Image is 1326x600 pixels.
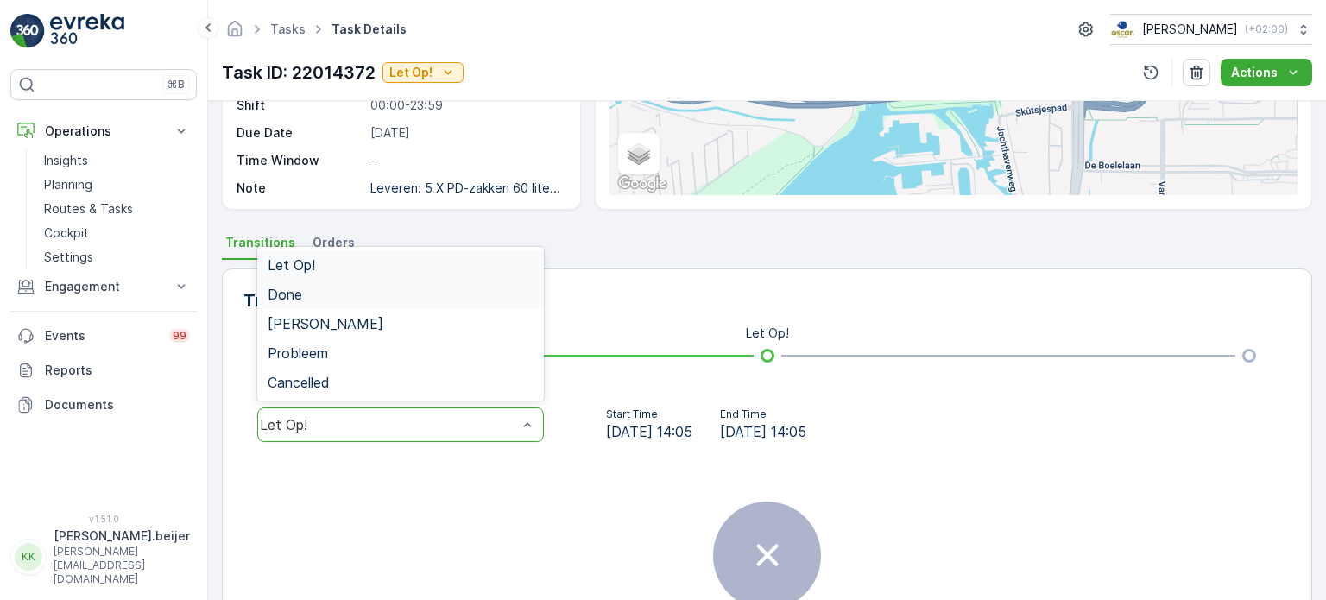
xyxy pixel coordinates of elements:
[268,345,328,361] span: Probleem
[45,362,190,379] p: Reports
[370,124,561,142] p: [DATE]
[746,325,789,342] p: Let Op!
[268,287,302,302] span: Done
[10,527,197,586] button: KK[PERSON_NAME].beijer[PERSON_NAME][EMAIL_ADDRESS][DOMAIN_NAME]
[389,64,433,81] p: Let Op!
[10,514,197,524] span: v 1.51.0
[237,124,363,142] p: Due Date
[382,62,464,83] button: Let Op!
[268,375,330,390] span: Cancelled
[10,388,197,422] a: Documents
[10,319,197,353] a: Events99
[1142,21,1238,38] p: [PERSON_NAME]
[173,329,186,343] p: 99
[54,527,190,545] p: [PERSON_NAME].beijer
[15,543,42,571] div: KK
[10,114,197,148] button: Operations
[37,245,197,269] a: Settings
[10,14,45,48] img: logo
[370,152,561,169] p: -
[1110,20,1135,39] img: basis-logo_rgb2x.png
[37,173,197,197] a: Planning
[45,396,190,414] p: Documents
[606,407,692,421] p: Start Time
[10,353,197,388] a: Reports
[1221,59,1312,86] button: Actions
[328,21,410,38] span: Task Details
[222,60,376,85] p: Task ID: 22014372
[237,152,363,169] p: Time Window
[54,545,190,586] p: [PERSON_NAME][EMAIL_ADDRESS][DOMAIN_NAME]
[1231,64,1278,81] p: Actions
[44,176,92,193] p: Planning
[167,78,185,92] p: ⌘B
[44,224,89,242] p: Cockpit
[720,421,806,442] span: [DATE] 14:05
[606,421,692,442] span: [DATE] 14:05
[37,148,197,173] a: Insights
[614,173,671,195] a: Open this area in Google Maps (opens a new window)
[45,278,162,295] p: Engagement
[225,26,244,41] a: Homepage
[44,200,133,218] p: Routes & Tasks
[44,152,88,169] p: Insights
[10,269,197,304] button: Engagement
[270,22,306,36] a: Tasks
[620,135,658,173] a: Layers
[313,234,355,251] span: Orders
[614,173,671,195] img: Google
[50,14,124,48] img: logo_light-DOdMpM7g.png
[237,180,363,197] p: Note
[260,417,517,433] div: Let Op!
[268,257,315,273] span: Let Op!
[37,197,197,221] a: Routes & Tasks
[1245,22,1288,36] p: ( +02:00 )
[237,97,363,114] p: Shift
[720,407,806,421] p: End Time
[370,180,560,195] p: Leveren: 5 X PD-zakken 60 lite...
[225,234,295,251] span: Transitions
[44,249,93,266] p: Settings
[268,316,383,332] span: [PERSON_NAME]
[45,327,159,344] p: Events
[45,123,162,140] p: Operations
[243,287,339,313] p: Transitions
[370,97,561,114] p: 00:00-23:59
[37,221,197,245] a: Cockpit
[1110,14,1312,45] button: [PERSON_NAME](+02:00)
